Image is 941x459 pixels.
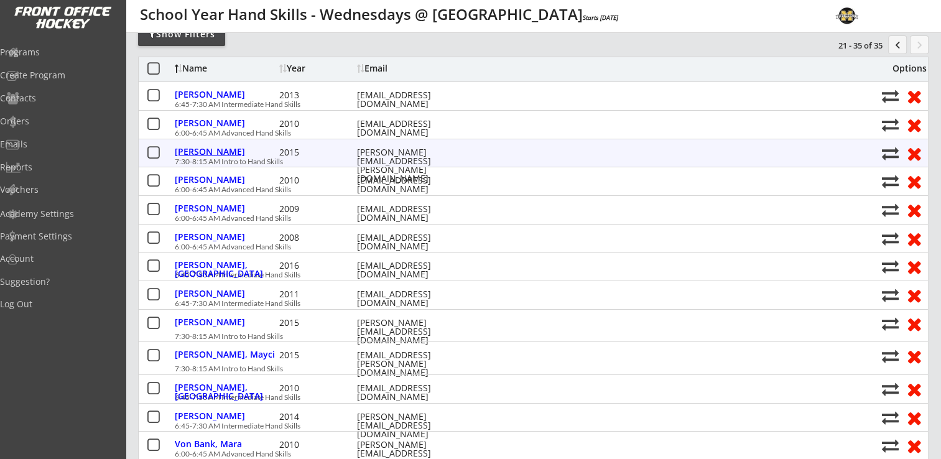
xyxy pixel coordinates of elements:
[175,289,276,298] div: [PERSON_NAME]
[357,233,469,251] div: [EMAIL_ADDRESS][DOMAIN_NAME]
[279,261,354,270] div: 2016
[902,115,925,134] button: Remove from roster (no refund)
[902,285,925,305] button: Remove from roster (no refund)
[175,333,875,340] div: 7:30-8:15 AM Intro to Hand Skills
[902,200,925,220] button: Remove from roster (no refund)
[882,116,899,133] button: Move player
[357,261,469,279] div: [EMAIL_ADDRESS][DOMAIN_NAME]
[902,144,925,163] button: Remove from roster (no refund)
[279,233,354,242] div: 2008
[175,450,875,458] div: 6:00-6:45 AM Advanced Hand Skills
[882,202,899,218] button: Move player
[357,91,469,108] div: [EMAIL_ADDRESS][DOMAIN_NAME]
[882,173,899,190] button: Move player
[279,176,354,185] div: 2010
[902,314,925,333] button: Remove from roster (no refund)
[175,204,276,213] div: [PERSON_NAME]
[357,412,469,438] div: [PERSON_NAME][EMAIL_ADDRESS][DOMAIN_NAME]
[357,148,469,183] div: [PERSON_NAME][EMAIL_ADDRESS][PERSON_NAME][DOMAIN_NAME]
[175,350,276,359] div: [PERSON_NAME], Mayci
[279,440,354,449] div: 2010
[175,129,875,137] div: 6:00-6:45 AM Advanced Hand Skills
[175,383,276,401] div: [PERSON_NAME], [GEOGRAPHIC_DATA]
[175,271,875,279] div: 6:45-7:30 AM Intermediate Hand Skills
[818,40,883,51] div: 21 - 35 of 35
[882,381,899,397] button: Move player
[902,229,925,248] button: Remove from roster (no refund)
[882,315,899,332] button: Move player
[882,258,899,275] button: Move player
[357,290,469,307] div: [EMAIL_ADDRESS][DOMAIN_NAME]
[279,290,354,299] div: 2011
[882,145,899,162] button: Move player
[902,408,925,427] button: Remove from roster (no refund)
[175,101,875,108] div: 6:45-7:30 AM Intermediate Hand Skills
[902,436,925,455] button: Remove from roster (no refund)
[175,365,875,373] div: 7:30-8:15 AM Intro to Hand Skills
[902,379,925,399] button: Remove from roster (no refund)
[175,261,276,278] div: [PERSON_NAME], [GEOGRAPHIC_DATA]
[175,243,875,251] div: 6:00-6:45 AM Advanced Hand Skills
[175,186,875,193] div: 6:00-6:45 AM Advanced Hand Skills
[910,35,929,54] button: keyboard_arrow_right
[279,119,354,128] div: 2010
[882,64,926,73] div: Options
[175,90,276,99] div: [PERSON_NAME]
[882,409,899,426] button: Move player
[175,147,276,156] div: [PERSON_NAME]
[902,172,925,191] button: Remove from roster (no refund)
[882,230,899,247] button: Move player
[175,422,875,430] div: 6:45-7:30 AM Intermediate Hand Skills
[583,13,618,22] em: Starts [DATE]
[175,158,875,165] div: 7:30-8:15 AM Intro to Hand Skills
[357,384,469,401] div: [EMAIL_ADDRESS][DOMAIN_NAME]
[902,257,925,276] button: Remove from roster (no refund)
[357,318,469,345] div: [PERSON_NAME][EMAIL_ADDRESS][DOMAIN_NAME]
[175,233,276,241] div: [PERSON_NAME]
[175,440,276,448] div: Von Bank, Mara
[882,348,899,364] button: Move player
[175,394,875,401] div: 6:45-7:30 AM Intermediate Hand Skills
[902,346,925,366] button: Remove from roster (no refund)
[175,215,875,222] div: 6:00-6:45 AM Advanced Hand Skills
[357,119,469,137] div: [EMAIL_ADDRESS][DOMAIN_NAME]
[279,384,354,392] div: 2010
[138,28,225,40] div: Show Filters
[175,119,276,127] div: [PERSON_NAME]
[279,91,354,100] div: 2013
[279,351,354,359] div: 2015
[175,318,276,327] div: [PERSON_NAME]
[357,351,469,377] div: [EMAIL_ADDRESS][PERSON_NAME][DOMAIN_NAME]
[279,412,354,421] div: 2014
[279,148,354,157] div: 2015
[279,318,354,327] div: 2015
[882,88,899,104] button: Move player
[888,35,907,54] button: chevron_left
[357,64,469,73] div: Email
[357,205,469,222] div: [EMAIL_ADDRESS][DOMAIN_NAME]
[279,64,354,73] div: Year
[279,205,354,213] div: 2009
[357,176,469,193] div: [EMAIL_ADDRESS][DOMAIN_NAME]
[175,175,276,184] div: [PERSON_NAME]
[175,64,276,73] div: Name
[882,437,899,454] button: Move player
[175,300,875,307] div: 6:45-7:30 AM Intermediate Hand Skills
[882,287,899,304] button: Move player
[175,412,276,420] div: [PERSON_NAME]
[902,86,925,106] button: Remove from roster (no refund)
